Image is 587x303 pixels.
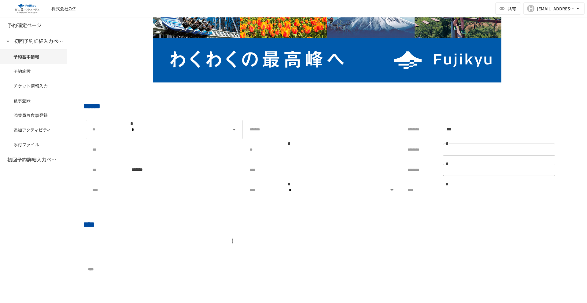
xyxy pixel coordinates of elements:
[7,4,46,13] img: eQeGXtYPV2fEKIA3pizDiVdzO5gJTl2ahLbsPaD2E4R
[7,156,56,164] h6: 初回予約詳細入力ページ
[537,5,575,13] div: [EMAIL_ADDRESS][PERSON_NAME][DOMAIN_NAME]
[527,5,534,12] div: H
[13,53,54,60] span: 予約基本情報
[495,2,521,15] button: 共有
[523,2,585,15] button: H[EMAIL_ADDRESS][PERSON_NAME][DOMAIN_NAME]
[13,126,54,133] span: 追加アクティビティ
[13,82,54,89] span: チケット情報入力
[7,21,42,29] h6: 予約確定ページ
[51,5,76,12] div: 株式会社ZzZ
[13,97,54,104] span: 食事登録
[13,68,54,75] span: 予約施設
[13,141,54,148] span: 添付ファイル
[14,37,63,45] h6: 初回予約詳細入力ページ
[13,112,54,119] span: 添乗員お食事登録
[508,5,516,12] span: 共有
